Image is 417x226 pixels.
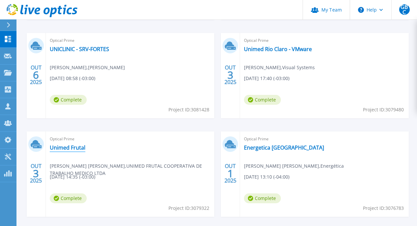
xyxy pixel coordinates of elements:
span: Complete [50,95,87,105]
span: Project ID: 3079322 [168,205,209,212]
span: Complete [50,193,87,203]
span: Complete [244,95,281,105]
span: GBC [399,4,410,15]
span: [DATE] 08:58 (-03:00) [50,75,95,82]
span: [PERSON_NAME] , [PERSON_NAME] [50,64,125,71]
a: Unimed Frutal [50,144,85,151]
span: [DATE] 14:35 (-03:00) [50,173,95,181]
span: [DATE] 13:10 (-04:00) [244,173,289,181]
span: Optical Prime [244,37,405,44]
a: Energetica [GEOGRAPHIC_DATA] [244,144,324,151]
span: Optical Prime [244,135,405,143]
a: Unimed Rio Claro - VMware [244,46,312,52]
span: [PERSON_NAME] [PERSON_NAME] , UNIMED FRUTAL COOPERATIVA DE TRABALHO MEDICO LTDA [50,162,215,177]
span: 3 [33,171,39,176]
span: Project ID: 3076783 [363,205,404,212]
span: [PERSON_NAME] , Visual Systems [244,64,315,71]
a: UNICLINIC - SRV-FORTES [50,46,109,52]
span: Project ID: 3079480 [363,106,404,113]
span: 6 [33,72,39,78]
span: Complete [244,193,281,203]
span: [PERSON_NAME] [PERSON_NAME] , Energética [244,162,344,170]
div: OUT 2025 [224,161,237,185]
span: Optical Prime [50,135,211,143]
div: OUT 2025 [224,63,237,87]
span: [DATE] 17:40 (-03:00) [244,75,289,82]
div: OUT 2025 [30,63,42,87]
div: OUT 2025 [30,161,42,185]
span: 1 [227,171,233,176]
span: Optical Prime [50,37,211,44]
span: 3 [227,72,233,78]
span: Project ID: 3081428 [168,106,209,113]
